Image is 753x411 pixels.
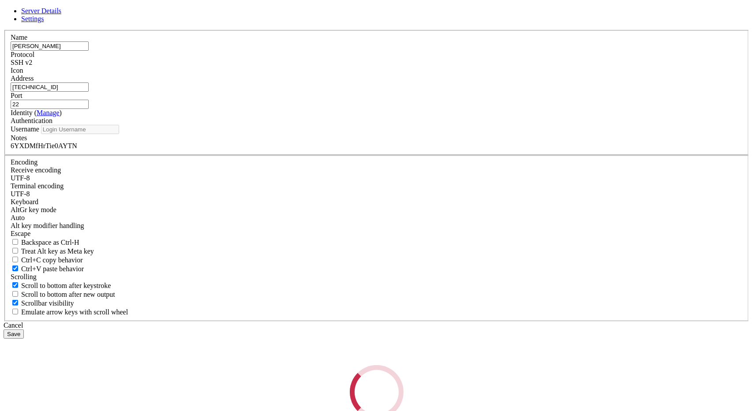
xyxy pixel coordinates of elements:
[12,309,18,314] input: Emulate arrow keys with scroll wheel
[11,291,115,298] label: Scroll to bottom after new output.
[12,282,18,288] input: Scroll to bottom after keystroke
[11,214,25,221] span: Auto
[21,291,115,298] span: Scroll to bottom after new output
[4,321,749,329] div: Cancel
[12,265,18,271] input: Ctrl+V paste behavior
[21,239,79,246] span: Backspace as Ctrl-H
[21,299,74,307] span: Scrollbar visibility
[11,198,38,205] label: Keyboard
[11,34,27,41] label: Name
[12,239,18,245] input: Backspace as Ctrl-H
[11,51,34,58] label: Protocol
[21,256,83,264] span: Ctrl+C copy behavior
[11,158,37,166] label: Encoding
[11,256,83,264] label: Ctrl-C copies if true, send ^C to host if false. Ctrl-Shift-C sends ^C to host if true, copies if...
[11,299,74,307] label: The vertical scrollbar mode.
[11,166,61,174] label: Set the expected encoding for data received from the host. If the encodings do not match, visual ...
[34,109,62,116] span: ( )
[11,174,742,182] div: UTF-8
[11,230,742,238] div: Escape
[11,247,94,255] label: Whether the Alt key acts as a Meta key or as a distinct Alt key.
[11,222,84,229] label: Controls how the Alt key is handled. Escape: Send an ESC prefix. 8-Bit: Add 128 to the typed char...
[11,125,39,133] label: Username
[12,257,18,262] input: Ctrl+C copy behavior
[11,174,30,182] span: UTF-8
[4,329,24,339] button: Save
[12,300,18,306] input: Scrollbar visibility
[11,282,111,289] label: Whether to scroll to the bottom on any keystroke.
[11,190,742,198] div: UTF-8
[11,182,64,190] label: The default terminal encoding. ISO-2022 enables character map translations (like graphics maps). ...
[11,206,56,213] label: Set the expected encoding for data received from the host. If the encodings do not match, visual ...
[11,134,27,142] label: Notes
[11,214,742,222] div: Auto
[21,15,44,22] a: Settings
[11,230,30,237] span: Escape
[11,117,52,124] label: Authentication
[21,7,61,15] a: Server Details
[21,247,94,255] span: Treat Alt key as Meta key
[11,273,37,280] label: Scrolling
[11,92,22,99] label: Port
[21,282,111,289] span: Scroll to bottom after keystroke
[11,41,89,51] input: Server Name
[11,100,89,109] input: Port Number
[11,67,23,74] label: Icon
[11,82,89,92] input: Host Name or IP
[11,109,62,116] label: Identity
[11,75,34,82] label: Address
[11,239,79,246] label: If true, the backspace should send BS ('\x08', aka ^H). Otherwise the backspace key should send '...
[12,291,18,297] input: Scroll to bottom after new output
[11,308,128,316] label: When using the alternative screen buffer, and DECCKM (Application Cursor Keys) is active, mouse w...
[12,248,18,254] input: Treat Alt key as Meta key
[21,265,84,273] span: Ctrl+V paste behavior
[11,59,742,67] div: SSH v2
[11,59,32,66] span: SSH v2
[11,142,742,150] div: 6YXDMfHrTie0AYTN
[11,265,84,273] label: Ctrl+V pastes if true, sends ^V to host if false. Ctrl+Shift+V sends ^V to host if true, pastes i...
[21,308,128,316] span: Emulate arrow keys with scroll wheel
[37,109,60,116] a: Manage
[11,190,30,198] span: UTF-8
[41,125,119,134] input: Login Username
